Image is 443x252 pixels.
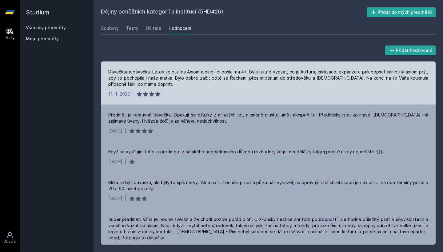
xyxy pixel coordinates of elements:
div: Super předmět. Váňa je hodně svéráz a že chodí pozdě pořád platí. U zkoušky nechce ani tolik podr... [108,216,428,241]
div: 11. 1. 2023 [108,91,130,97]
div: Uživatel [3,239,16,244]
a: Všechny předměty [26,25,66,30]
a: Study [1,25,18,43]
div: Dávačka/nedávačka. Letos se ptal na Axiom a plno lidí poslal na 4+. Bylo nutné vypsat, co je kult... [108,69,428,87]
a: Soubory [101,22,119,34]
div: [DATE] [108,159,122,165]
div: | [125,159,126,165]
div: [DATE] [108,128,122,134]
div: | [125,195,126,202]
div: Učitelé [146,25,161,31]
button: Přidat hodnocení [385,45,436,55]
div: Když se vyučující tohoto předmětu z nějakého neobjektivního důvodu rozhodne, že jej neuděláte, ta... [108,149,382,155]
span: Moje předměty [26,36,59,42]
a: Učitelé [146,22,161,34]
button: Přidat do mých předmětů [367,7,436,17]
h2: Dějiny peněžních kategorií a institucí (5HD426) [101,7,367,17]
a: Uživatel [1,228,18,247]
div: Hodnocení [169,25,191,31]
div: Měla to být dávačka, ale byly to spíš nervy. Váňa na 1. Termínu prudil a půlku nás vyházel, na op... [108,179,428,192]
div: [DATE] [108,195,122,202]
div: | [125,128,126,134]
div: Study [6,36,14,40]
div: Testy [126,25,138,31]
div: | [132,91,134,97]
div: Soubory [101,25,119,31]
div: Předmět je relativně dávačka. Opakují se otázky z minulých let, nicméně musíte umět alespoň to. P... [108,112,428,124]
a: Testy [126,22,138,34]
a: Hodnocení [169,22,191,34]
